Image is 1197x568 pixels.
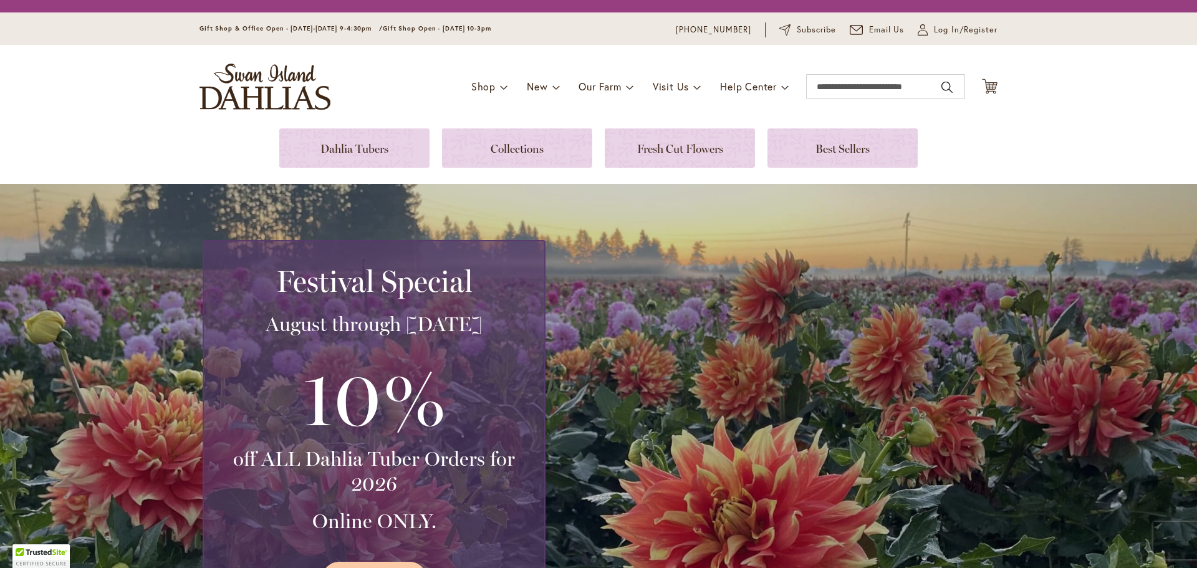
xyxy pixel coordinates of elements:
span: Our Farm [579,80,621,93]
span: Email Us [869,24,905,36]
button: Search [941,77,953,97]
span: New [527,80,547,93]
span: Shop [471,80,496,93]
span: Visit Us [653,80,689,93]
h3: 10% [219,349,529,446]
span: Subscribe [797,24,836,36]
a: store logo [199,64,330,110]
a: [PHONE_NUMBER] [676,24,751,36]
a: Subscribe [779,24,836,36]
h3: Online ONLY. [219,509,529,534]
span: Gift Shop & Office Open - [DATE]-[DATE] 9-4:30pm / [199,24,383,32]
a: Email Us [850,24,905,36]
span: Log In/Register [934,24,997,36]
h3: August through [DATE] [219,312,529,337]
h2: Festival Special [219,264,529,299]
div: TrustedSite Certified [12,544,70,568]
a: Log In/Register [918,24,997,36]
span: Help Center [720,80,777,93]
span: Gift Shop Open - [DATE] 10-3pm [383,24,491,32]
h3: off ALL Dahlia Tuber Orders for 2026 [219,446,529,496]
